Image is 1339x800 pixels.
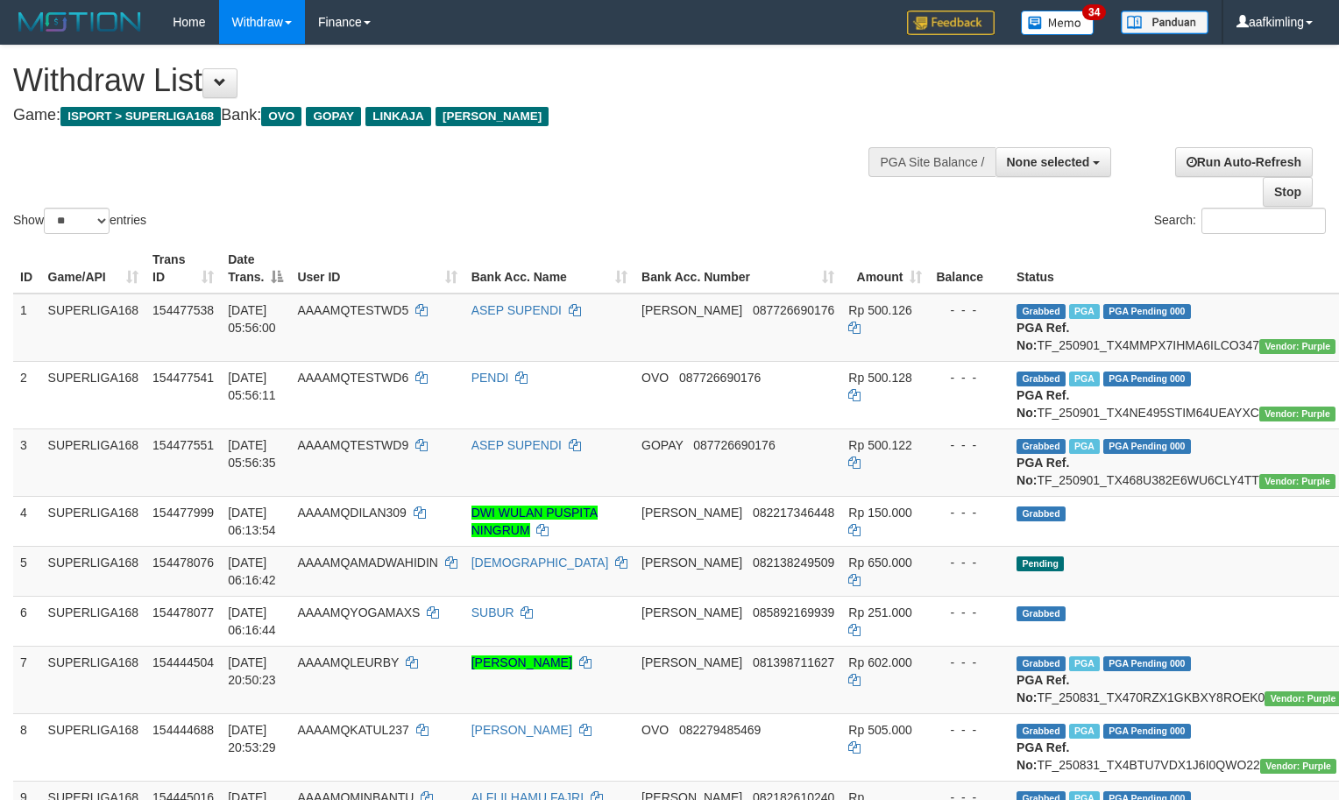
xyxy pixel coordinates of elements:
span: Rp 500.122 [848,438,911,452]
a: ASEP SUPENDI [471,438,562,452]
span: LINKAJA [365,107,431,126]
div: - - - [936,604,1002,621]
td: 5 [13,546,41,596]
span: [DATE] 20:53:29 [228,723,276,754]
span: 34 [1082,4,1106,20]
span: Copy 087726690176 to clipboard [753,303,834,317]
span: [DATE] 05:56:11 [228,371,276,402]
th: Balance [929,244,1010,294]
span: OVO [261,107,301,126]
span: Grabbed [1017,506,1066,521]
span: GOPAY [641,438,683,452]
span: GOPAY [306,107,361,126]
span: [PERSON_NAME] [641,303,742,317]
span: AAAAMQKATUL237 [297,723,408,737]
span: OVO [641,371,669,385]
span: 154444688 [152,723,214,737]
span: Copy 081398711627 to clipboard [753,655,834,669]
span: 154477551 [152,438,214,452]
span: Rp 500.128 [848,371,911,385]
label: Show entries [13,208,146,234]
th: Date Trans.: activate to sort column descending [221,244,290,294]
div: - - - [936,301,1002,319]
span: PGA Pending [1103,656,1191,671]
td: SUPERLIGA168 [41,294,146,362]
img: Feedback.jpg [907,11,995,35]
span: AAAAMQAMADWAHIDIN [297,556,438,570]
span: [DATE] 20:50:23 [228,655,276,687]
td: SUPERLIGA168 [41,361,146,428]
td: 7 [13,646,41,713]
span: PGA Pending [1103,439,1191,454]
span: AAAAMQLEURBY [297,655,399,669]
span: [PERSON_NAME] [641,605,742,619]
th: Bank Acc. Number: activate to sort column ascending [634,244,841,294]
div: PGA Site Balance / [868,147,995,177]
span: Copy 085892169939 to clipboard [753,605,834,619]
td: SUPERLIGA168 [41,496,146,546]
b: PGA Ref. No: [1017,321,1069,352]
span: Rp 500.126 [848,303,911,317]
span: Copy 082217346448 to clipboard [753,506,834,520]
span: OVO [641,723,669,737]
a: Run Auto-Refresh [1175,147,1313,177]
span: Marked by aafsoycanthlai [1069,724,1100,739]
span: Copy 087726690176 to clipboard [693,438,775,452]
span: Pending [1017,556,1064,571]
td: 2 [13,361,41,428]
span: PGA Pending [1103,304,1191,319]
img: MOTION_logo.png [13,9,146,35]
td: SUPERLIGA168 [41,646,146,713]
span: AAAAMQTESTWD5 [297,303,408,317]
div: - - - [936,369,1002,386]
div: - - - [936,654,1002,671]
span: Rp 251.000 [848,605,911,619]
span: 154477999 [152,506,214,520]
td: SUPERLIGA168 [41,428,146,496]
th: Amount: activate to sort column ascending [841,244,929,294]
span: Grabbed [1017,372,1066,386]
a: PENDI [471,371,509,385]
span: Marked by aafmaleo [1069,439,1100,454]
span: Grabbed [1017,304,1066,319]
span: Grabbed [1017,656,1066,671]
h1: Withdraw List [13,63,875,98]
td: 8 [13,713,41,781]
img: Button%20Memo.svg [1021,11,1095,35]
span: 154478076 [152,556,214,570]
span: [PERSON_NAME] [641,655,742,669]
span: AAAAMQYOGAMAXS [297,605,420,619]
a: ASEP SUPENDI [471,303,562,317]
span: Vendor URL: https://trx4.1velocity.biz [1260,759,1336,774]
span: Grabbed [1017,606,1066,621]
span: [DATE] 06:16:42 [228,556,276,587]
th: Game/API: activate to sort column ascending [41,244,146,294]
span: Rp 602.000 [848,655,911,669]
a: [PERSON_NAME] [471,723,572,737]
input: Search: [1201,208,1326,234]
span: Grabbed [1017,439,1066,454]
span: [PERSON_NAME] [436,107,549,126]
a: Stop [1263,177,1313,207]
span: [DATE] 06:13:54 [228,506,276,537]
span: Copy 082138249509 to clipboard [753,556,834,570]
td: 3 [13,428,41,496]
select: Showentries [44,208,110,234]
span: Vendor URL: https://trx4.1velocity.biz [1259,474,1335,489]
label: Search: [1154,208,1326,234]
span: 154477538 [152,303,214,317]
span: Marked by aafmaleo [1069,304,1100,319]
span: Copy 082279485469 to clipboard [679,723,761,737]
span: [DATE] 05:56:00 [228,303,276,335]
div: - - - [936,554,1002,571]
b: PGA Ref. No: [1017,740,1069,772]
span: 154478077 [152,605,214,619]
span: AAAAMQTESTWD6 [297,371,408,385]
span: [PERSON_NAME] [641,556,742,570]
a: DWI WULAN PUSPITA NINGRUM [471,506,598,537]
th: User ID: activate to sort column ascending [290,244,464,294]
span: [DATE] 05:56:35 [228,438,276,470]
span: Grabbed [1017,724,1066,739]
b: PGA Ref. No: [1017,456,1069,487]
span: [PERSON_NAME] [641,506,742,520]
